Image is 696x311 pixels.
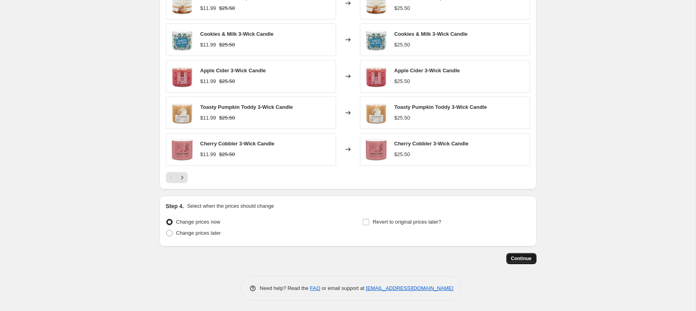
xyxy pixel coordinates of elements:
span: Cherry Cobbler 3-Wick Candle [394,141,469,147]
div: $11.99 [200,41,216,49]
span: Toasty Pumpkin Toddy 3-Wick Candle [394,104,487,110]
div: $11.99 [200,151,216,158]
img: Cookies-Milk-3-Wick-Candle_80x.jpg [364,28,388,52]
span: Apple Cider 3-Wick Candle [394,68,460,73]
div: $25.50 [394,4,410,12]
img: Cherry-Cobbler-3-Wick-Candle_80x.jpg [364,137,388,161]
strike: $25.50 [219,77,235,85]
a: FAQ [310,285,320,291]
strike: $25.50 [219,41,235,49]
span: Change prices now [176,219,220,225]
nav: Pagination [166,172,188,183]
span: Toasty Pumpkin Toddy 3-Wick Candle [200,104,293,110]
div: $11.99 [200,114,216,122]
img: Cherry-Cobbler-3-Wick-Candle_80x.jpg [170,137,194,161]
span: Apple Cider 3-Wick Candle [200,68,266,73]
span: Revert to original prices later? [373,219,441,225]
span: Change prices later [176,230,221,236]
span: Cherry Cobbler 3-Wick Candle [200,141,275,147]
strike: $25.50 [219,151,235,158]
img: Apple-Cider-3-Wick-Candle_e711e74d_80x.jpg [170,64,194,88]
span: Need help? Read the [260,285,310,291]
span: or email support at [320,285,366,291]
img: Apple-Cider-3-Wick-Candle_e711e74d_80x.jpg [364,64,388,88]
strike: $25.50 [219,114,235,122]
img: Cookies-Milk-3-Wick-Candle_80x.jpg [170,28,194,52]
span: Cookies & Milk 3-Wick Candle [200,31,274,37]
img: GC_CoffeHouse_ToastyPumpkinToddy_NA_PDP_NoLid_2500x2a500_v01_55745ce3-f3bc-4ae0-8692-ac3f3d44f578... [170,101,194,125]
p: Select when the prices should change [187,202,274,210]
button: Next [177,172,188,183]
img: GC_CoffeHouse_ToastyPumpkinToddy_NA_PDP_NoLid_2500x2a500_v01_55745ce3-f3bc-4ae0-8692-ac3f3d44f578... [364,101,388,125]
div: $11.99 [200,4,216,12]
span: Cookies & Milk 3-Wick Candle [394,31,468,37]
div: $11.99 [200,77,216,85]
div: $25.50 [394,151,410,158]
strike: $25.50 [219,4,235,12]
span: Continue [511,255,532,262]
a: [EMAIL_ADDRESS][DOMAIN_NAME] [366,285,453,291]
div: $25.50 [394,77,410,85]
div: $25.50 [394,114,410,122]
div: $25.50 [394,41,410,49]
h2: Step 4. [166,202,184,210]
button: Continue [506,253,536,264]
